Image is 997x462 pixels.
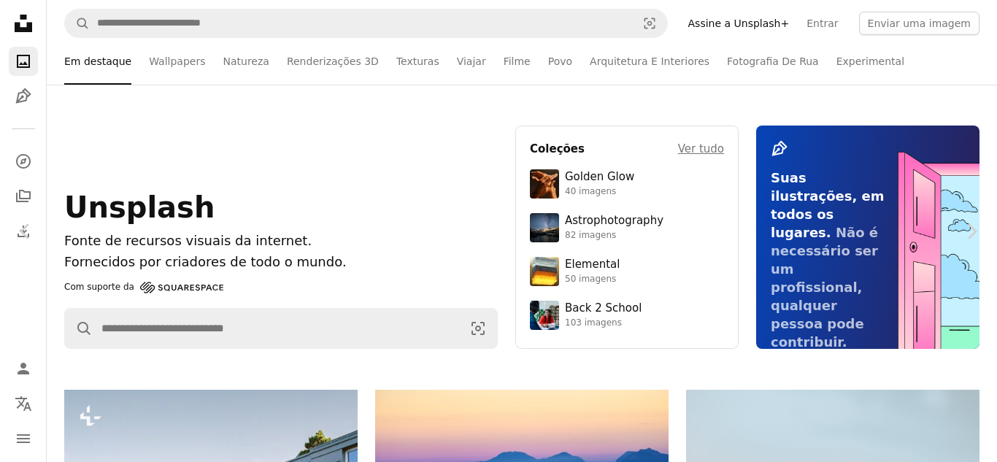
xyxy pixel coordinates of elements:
[771,225,878,350] span: Não é necessário ser um profissional, qualquer pessoa pode contribuir.
[565,274,620,285] div: 50 imagens
[530,301,559,330] img: premium_photo-1683135218355-6d72011bf303
[64,308,498,349] form: Pesquise conteúdo visual em todo o site
[946,161,997,301] a: Próximo
[798,12,847,35] a: Entrar
[9,147,38,176] a: Explorar
[530,169,724,199] a: Golden Glow40 imagens
[149,38,205,85] a: Wallpapers
[64,252,498,273] p: Fornecidos por criadores de todo o mundo.
[504,38,531,85] a: Filme
[678,140,724,158] a: Ver tudo
[859,12,979,35] button: Enviar uma imagem
[565,186,634,198] div: 40 imagens
[530,257,559,286] img: premium_photo-1751985761161-8a269d884c29
[530,140,585,158] h4: Coleções
[9,389,38,418] button: Idioma
[565,258,620,272] div: Elemental
[565,214,663,228] div: Astrophotography
[530,301,724,330] a: Back 2 School103 imagens
[9,424,38,453] button: Menu
[64,190,215,224] span: Unsplash
[65,9,90,37] button: Pesquise na Unsplash
[457,38,486,85] a: Viajar
[9,354,38,383] a: Entrar / Cadastrar-se
[548,38,572,85] a: Povo
[64,231,498,252] h1: Fonte de recursos visuais da internet.
[680,12,798,35] a: Assine a Unsplash+
[836,38,904,85] a: Experimental
[530,257,724,286] a: Elemental50 imagens
[530,213,559,242] img: photo-1538592487700-be96de73306f
[565,230,663,242] div: 82 imagens
[632,9,667,37] button: Pesquisa visual
[530,213,724,242] a: Astrophotography82 imagens
[565,170,634,185] div: Golden Glow
[590,38,709,85] a: Arquitetura E Interiores
[64,279,223,296] a: Com suporte da
[223,38,269,85] a: Natureza
[9,82,38,111] a: Ilustrações
[65,309,93,348] button: Pesquise na Unsplash
[530,169,559,199] img: premium_photo-1754759085924-d6c35cb5b7a4
[771,170,885,240] span: Suas ilustrações, em todos os lugares.
[565,317,642,329] div: 103 imagens
[565,301,642,316] div: Back 2 School
[396,38,439,85] a: Texturas
[64,9,668,38] form: Pesquise conteúdo visual em todo o site
[287,38,379,85] a: Renderizações 3D
[459,309,497,348] button: Pesquisa visual
[727,38,819,85] a: Fotografia De Rua
[9,47,38,76] a: Fotos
